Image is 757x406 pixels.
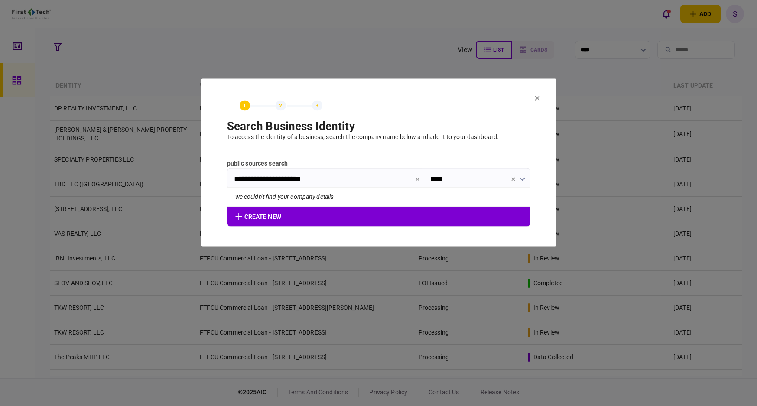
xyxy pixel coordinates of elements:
label: public sources search [227,159,530,168]
text: 3 [315,102,318,108]
li: we couldn't find your company details [227,187,530,207]
div: create new [235,212,463,221]
div: To access the identity of a business, search the company name below and add it to your dashboard . [227,132,530,141]
text: 1 [244,102,247,108]
h1: search business identity [227,119,530,132]
text: 2 [279,102,283,108]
